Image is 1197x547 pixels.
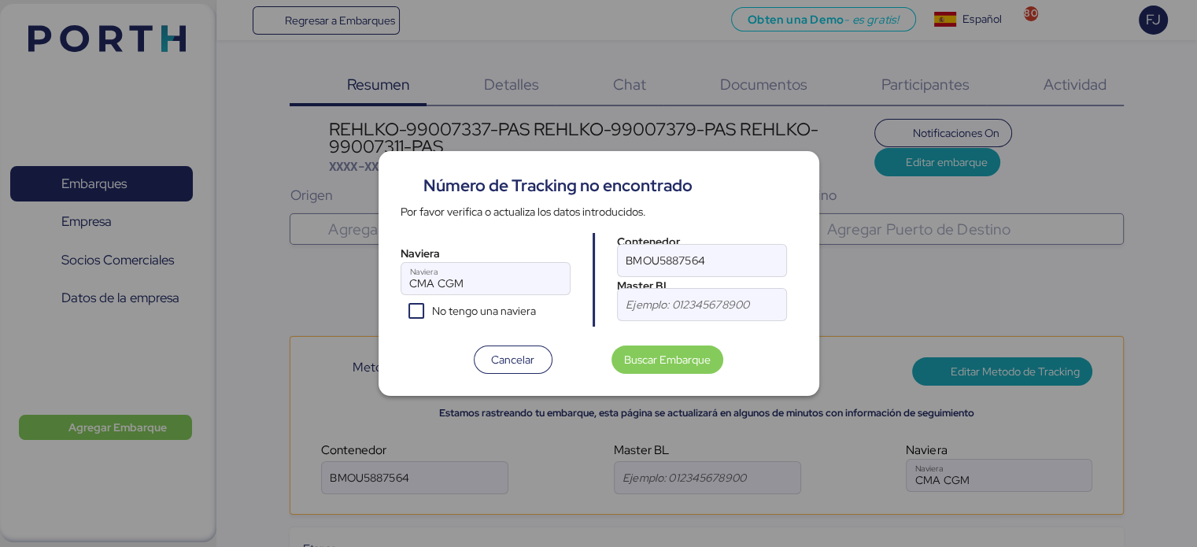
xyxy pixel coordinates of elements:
[401,263,541,294] input: Naviera
[474,346,552,374] button: Cancelar
[611,346,723,374] button: Buscar Embarque
[617,235,680,249] span: Contenedor
[401,205,646,219] span: Por favor verifica o actualiza los datos introducidos.
[401,173,693,198] div: Número de Tracking no encontrado
[491,350,534,369] span: Cancelar
[401,246,571,262] div: Naviera
[618,245,787,276] input: Ejemplo: FSCU1234567
[624,350,711,369] span: Buscar Embarque
[618,289,787,320] input: Ejemplo: 012345678900
[401,295,536,327] div: No tengo una naviera
[432,303,536,320] div: No tengo una naviera
[617,279,671,293] span: Master BL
